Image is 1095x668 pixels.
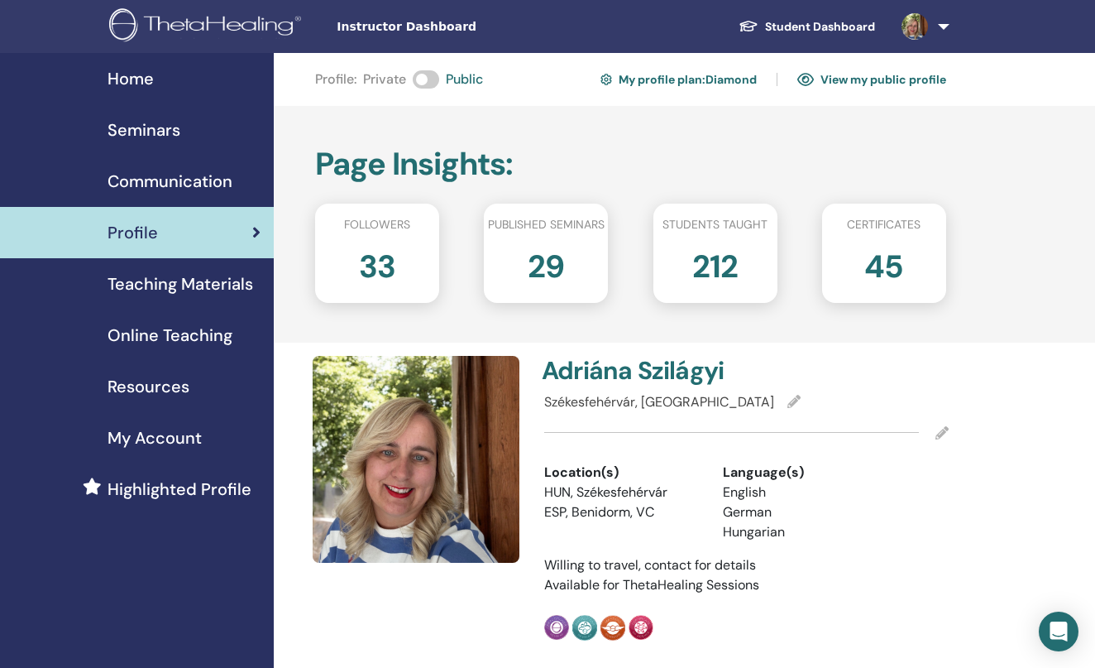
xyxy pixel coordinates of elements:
span: Instructor Dashboard [337,18,585,36]
span: Communication [108,169,232,194]
li: German [723,502,877,522]
span: Highlighted Profile [108,477,251,502]
li: ESP, Benidorm, VC [544,502,698,522]
img: graduation-cap-white.svg [739,19,758,33]
img: cog.svg [600,71,612,88]
span: Available for ThetaHealing Sessions [544,576,759,594]
span: Private [363,70,406,89]
span: Public [446,70,483,89]
h4: Adriána Szilágyi [542,356,737,386]
span: Székesfehérvár, [GEOGRAPHIC_DATA] [544,393,774,411]
h2: 45 [864,240,903,286]
img: default.jpg [313,356,519,563]
span: Profile : [315,70,356,89]
span: Certificates [847,216,920,233]
li: HUN, Székesfehérvár [544,483,698,502]
div: Open Intercom Messenger [1039,612,1078,651]
span: Resources [108,374,189,399]
h2: 33 [359,240,395,286]
span: Profile [108,220,158,245]
span: Home [108,66,154,91]
span: Online Teaching [108,323,232,348]
h2: Page Insights : [315,146,946,184]
img: logo.png [109,8,307,46]
span: Willing to travel, contact for details [544,556,756,574]
h2: 212 [692,240,738,286]
span: Published seminars [488,216,605,233]
span: Students taught [662,216,767,233]
div: Language(s) [723,463,877,483]
span: Seminars [108,118,180,142]
li: Hungarian [723,522,877,542]
span: Followers [344,216,410,233]
img: default.jpg [901,13,928,40]
li: English [723,483,877,502]
h2: 29 [528,240,564,286]
span: Teaching Materials [108,272,253,296]
a: View my public profile [797,66,946,93]
a: My profile plan:Diamond [600,66,757,93]
span: Location(s) [544,463,619,483]
span: My Account [108,425,202,450]
img: eye.svg [797,72,814,87]
a: Student Dashboard [725,12,888,42]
